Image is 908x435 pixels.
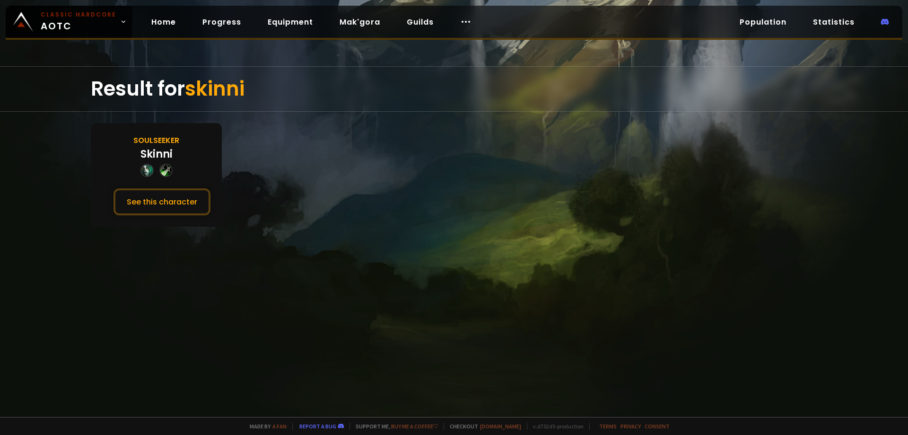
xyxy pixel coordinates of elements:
a: Mak'gora [332,12,388,32]
a: Buy me a coffee [391,423,438,430]
span: Support me, [349,423,438,430]
a: [DOMAIN_NAME] [480,423,521,430]
a: a fan [272,423,287,430]
a: Home [144,12,183,32]
span: v. d752d5 - production [527,423,584,430]
a: Classic HardcoreAOTC [6,6,132,38]
a: Privacy [620,423,641,430]
a: Progress [195,12,249,32]
div: Skinni [140,146,173,162]
button: See this character [113,188,210,215]
a: Consent [645,423,670,430]
span: Made by [244,423,287,430]
a: Statistics [805,12,862,32]
span: AOTC [41,10,116,33]
div: Soulseeker [133,134,179,146]
span: Checkout [444,423,521,430]
a: Guilds [399,12,441,32]
a: Report a bug [299,423,336,430]
small: Classic Hardcore [41,10,116,19]
a: Equipment [260,12,321,32]
div: Result for [91,67,817,111]
span: skinni [185,75,244,103]
a: Population [732,12,794,32]
a: Terms [599,423,617,430]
